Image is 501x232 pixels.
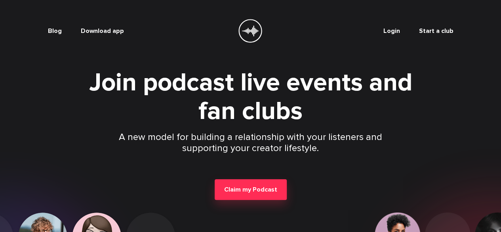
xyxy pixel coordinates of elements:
[419,27,453,35] a: Start a club
[48,27,62,35] a: Blog
[224,186,277,194] span: Claim my Podcast
[118,132,384,154] p: A new model for building a relationship with your listeners and supporting your creator lifestyle.
[81,27,124,35] button: Download app
[383,27,400,35] a: Login
[73,68,428,125] h1: Join podcast live events and fan clubs
[215,179,287,200] button: Claim my Podcast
